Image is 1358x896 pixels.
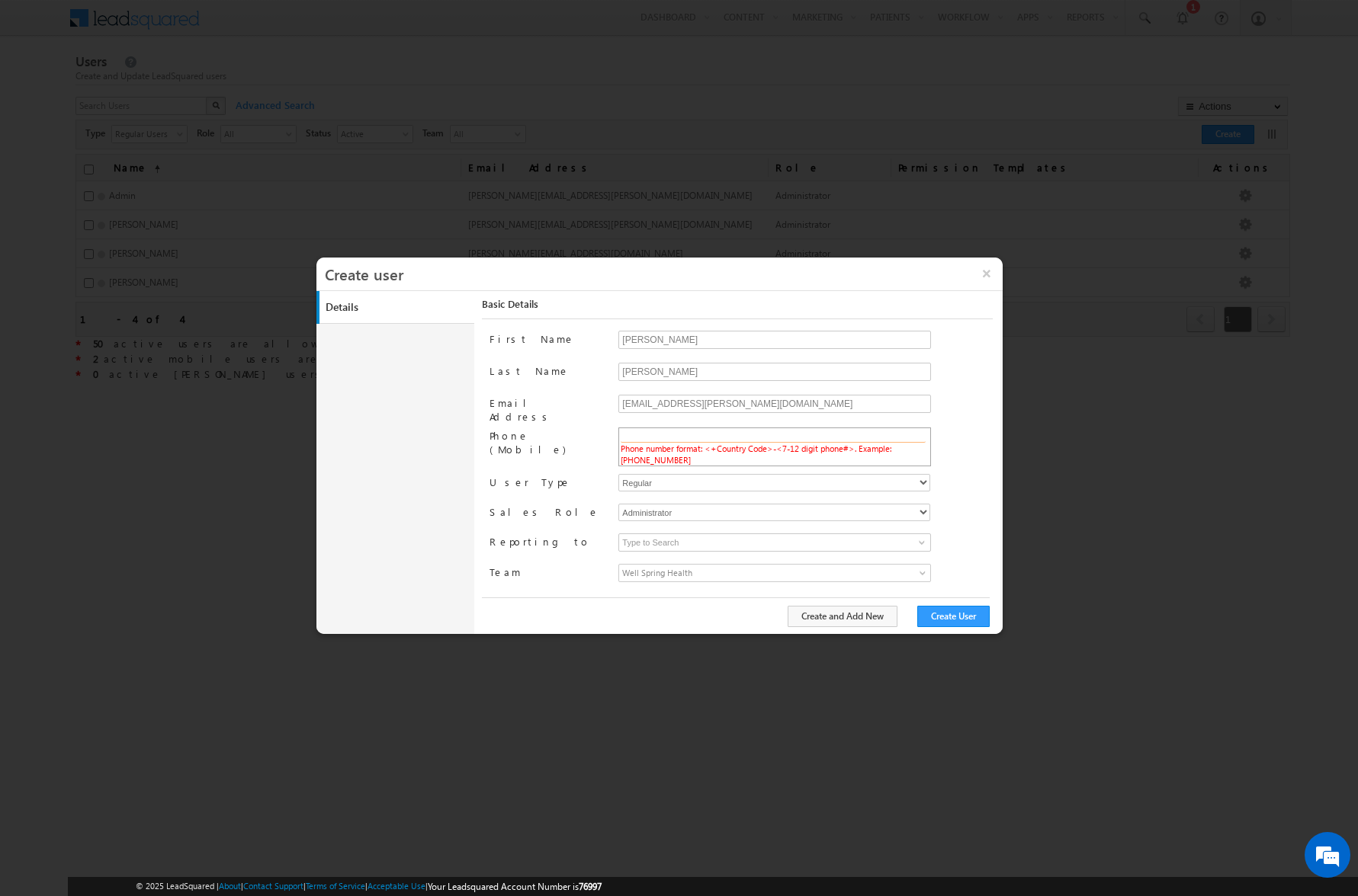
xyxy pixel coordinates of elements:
[482,297,992,319] div: Basic Details
[490,564,605,579] label: Team
[219,881,241,891] a: About
[490,427,605,456] label: Phone (Mobile)
[788,606,897,627] button: Create and Add New
[619,565,852,581] span: Well Spring Health
[368,881,425,891] a: Acceptable Use
[250,8,287,44] div: Minimize live chat window
[79,80,256,100] div: Chat with us now
[207,469,277,490] em: Start Chat
[490,504,605,519] label: Sales Role
[136,879,602,894] span: © 2025 LeadSquared | | | | |
[306,881,365,891] a: Terms of Service
[490,395,605,424] label: Email Address
[917,606,990,627] button: Create User
[20,141,278,456] textarea: Type your message and hit 'Enter'
[26,80,64,100] img: d_60004797649_company_0_60004797649
[490,363,605,378] label: Last Name
[910,535,929,550] a: Show All Items
[490,474,605,489] label: User Type
[428,881,602,892] span: Your Leadsquared Account Number is
[319,291,478,324] a: Details
[579,881,602,892] span: 76997
[621,443,891,465] span: Phone number format: <+Country Code>-<7-12 digit phone#>. Example: [PHONE_NUMBER]
[971,258,1003,290] button: ×
[490,331,605,346] label: First Name
[325,258,1003,290] h3: Create user
[490,533,605,549] label: Reporting to
[618,533,931,552] input: Type to Search
[243,881,303,891] a: Contact Support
